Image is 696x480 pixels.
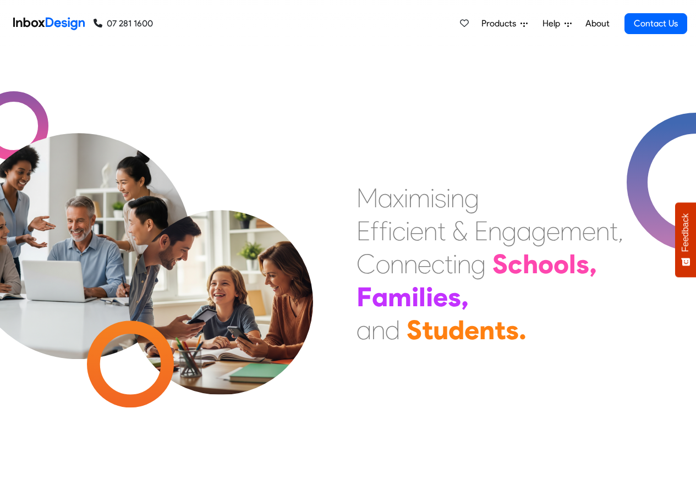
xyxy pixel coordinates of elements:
div: h [523,247,538,280]
div: s [576,247,589,280]
a: Products [477,13,532,35]
div: m [560,214,582,247]
div: i [388,214,392,247]
div: n [404,247,418,280]
div: g [531,214,546,247]
div: t [445,247,453,280]
button: Feedback - Show survey [675,202,696,277]
div: M [357,181,378,214]
div: g [464,181,479,214]
a: About [582,13,612,35]
div: E [357,214,370,247]
div: t [422,313,433,346]
div: m [408,181,430,214]
div: , [589,247,597,280]
div: i [404,181,408,214]
div: S [492,247,508,280]
div: e [464,313,479,346]
div: n [424,214,437,247]
div: Maximising Efficient & Engagement, Connecting Schools, Families, and Students. [357,181,623,346]
div: d [448,313,464,346]
div: m [388,280,412,313]
div: c [392,214,405,247]
a: 07 281 1600 [94,17,153,30]
div: n [390,247,404,280]
div: n [479,313,495,346]
div: n [371,313,385,346]
div: n [596,214,610,247]
div: i [426,280,433,313]
div: e [582,214,596,247]
div: , [618,214,623,247]
div: s [448,280,461,313]
div: i [430,181,435,214]
div: s [506,313,519,346]
a: Help [538,13,576,35]
div: a [517,214,531,247]
div: i [446,181,451,214]
div: e [418,247,431,280]
span: Feedback [681,213,690,252]
div: a [372,280,388,313]
span: Products [481,17,520,30]
div: & [452,214,468,247]
div: t [495,313,506,346]
div: l [569,247,576,280]
img: parents_with_child.png [106,164,336,395]
div: n [488,214,502,247]
div: o [538,247,553,280]
div: F [357,280,372,313]
a: Contact Us [624,13,687,34]
div: t [610,214,618,247]
div: f [379,214,388,247]
div: e [433,280,448,313]
div: f [370,214,379,247]
div: o [376,247,390,280]
div: a [378,181,393,214]
div: e [546,214,560,247]
div: l [419,280,426,313]
div: E [474,214,488,247]
div: , [461,280,469,313]
div: . [519,313,527,346]
span: Help [542,17,565,30]
div: c [508,247,523,280]
div: g [502,214,517,247]
div: S [407,313,422,346]
div: n [451,181,464,214]
div: i [405,214,410,247]
div: d [385,313,400,346]
div: u [433,313,448,346]
div: t [437,214,446,247]
div: s [435,181,446,214]
div: o [553,247,569,280]
div: C [357,247,376,280]
div: c [431,247,445,280]
div: e [410,214,424,247]
div: x [393,181,404,214]
div: a [357,313,371,346]
div: n [457,247,471,280]
div: i [453,247,457,280]
div: i [412,280,419,313]
div: g [471,247,486,280]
